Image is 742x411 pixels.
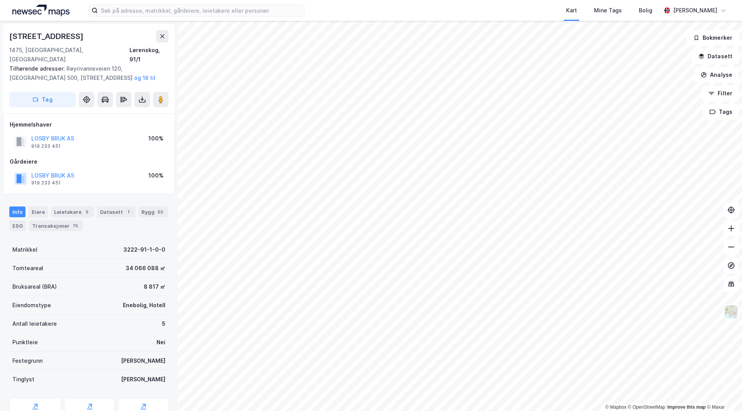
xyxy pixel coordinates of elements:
div: Antall leietakere [12,319,57,328]
div: ESG [9,220,26,231]
button: Analyse [694,67,739,83]
button: Tags [703,104,739,120]
div: Punktleie [12,338,38,347]
div: 100% [148,134,163,143]
div: Datasett [97,206,135,217]
div: Bruksareal (BRA) [12,282,57,291]
div: [PERSON_NAME] [673,6,717,15]
div: Kart [566,6,577,15]
div: 919 233 451 [31,143,61,149]
span: Tilhørende adresser: [9,65,66,72]
div: Bolig [639,6,652,15]
div: 100% [148,171,163,180]
div: 53 [156,208,165,216]
button: Filter [702,86,739,101]
div: Matrikkel [12,245,37,254]
div: 8 817 ㎡ [144,282,165,291]
img: Z [724,304,739,319]
button: Tag [9,92,76,107]
a: Mapbox [605,404,626,410]
input: Søk på adresse, matrikkel, gårdeiere, leietakere eller personer [98,5,304,16]
div: Gårdeiere [10,157,168,166]
div: Transaksjoner [29,220,83,231]
div: [STREET_ADDRESS] [9,30,85,42]
div: 3222-91-1-0-0 [123,245,165,254]
div: Tinglyst [12,375,34,384]
div: Eiere [29,206,48,217]
div: [PERSON_NAME] [121,375,165,384]
div: Info [9,206,26,217]
div: Eiendomstype [12,301,51,310]
div: 1 [124,208,132,216]
div: 1475, [GEOGRAPHIC_DATA], [GEOGRAPHIC_DATA] [9,46,129,64]
div: Enebolig, Hotell [123,301,165,310]
a: Improve this map [667,404,706,410]
iframe: Chat Widget [703,374,742,411]
div: Tomteareal [12,264,43,273]
button: Datasett [692,49,739,64]
button: Bokmerker [687,30,739,46]
div: 919 233 451 [31,180,61,186]
div: Lørenskog, 91/1 [129,46,168,64]
div: 5 [83,208,91,216]
div: 75 [71,222,80,230]
div: Hjemmelshaver [10,120,168,129]
div: Kontrollprogram for chat [703,374,742,411]
div: Leietakere [51,206,94,217]
div: 34 066 088 ㎡ [126,264,165,273]
div: [PERSON_NAME] [121,356,165,365]
div: Festegrunn [12,356,43,365]
div: Mine Tags [594,6,622,15]
div: Nei [157,338,165,347]
div: 5 [162,319,165,328]
a: OpenStreetMap [628,404,665,410]
img: logo.a4113a55bc3d86da70a041830d287a7e.svg [12,5,70,16]
div: Bygg [138,206,168,217]
div: Røyrivannsveien 120, [GEOGRAPHIC_DATA] 500, [STREET_ADDRESS] [9,64,162,83]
